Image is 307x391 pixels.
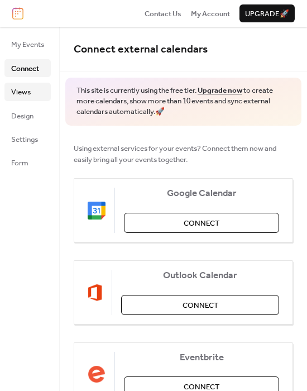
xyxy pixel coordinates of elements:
button: Upgrade🚀 [239,4,295,22]
span: Form [11,158,28,169]
span: Contact Us [145,8,181,20]
span: Outlook Calendar [121,270,279,282]
button: Connect [121,295,279,315]
span: Settings [11,134,38,145]
span: Using external services for your events? Connect them now and easily bring all your events together. [74,143,293,166]
a: My Events [4,35,51,53]
img: logo [12,7,23,20]
span: Views [11,87,31,98]
a: Views [4,83,51,101]
img: outlook [88,284,103,302]
span: Upgrade 🚀 [245,8,289,20]
a: Settings [4,130,51,148]
a: Design [4,107,51,125]
img: google [88,202,105,220]
a: Connect [4,59,51,77]
a: Upgrade now [198,83,242,98]
a: Contact Us [145,8,181,19]
span: Connect external calendars [74,39,208,60]
span: Eventbrite [124,352,279,364]
a: My Account [191,8,230,19]
span: Google Calendar [124,188,279,199]
span: My Account [191,8,230,20]
span: Connect [11,63,39,74]
span: Connect [184,218,219,229]
span: Design [11,111,33,122]
span: Connect [183,300,218,311]
span: This site is currently using the free tier. to create more calendars, show more than 10 events an... [76,85,290,117]
span: My Events [11,39,44,50]
button: Connect [124,213,279,233]
img: eventbrite [88,365,105,383]
a: Form [4,154,51,171]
